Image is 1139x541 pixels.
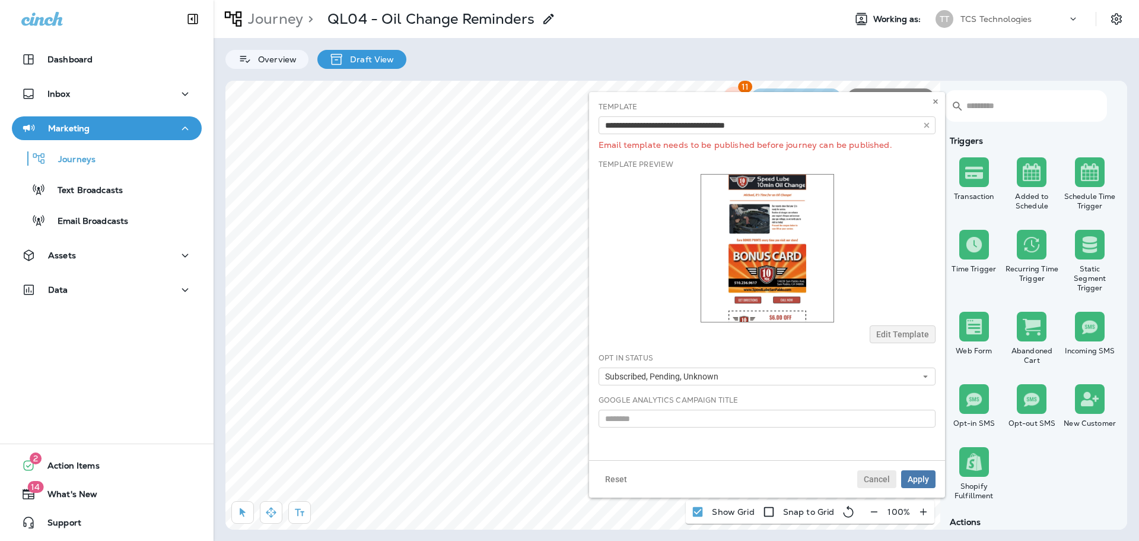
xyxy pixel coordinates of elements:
span: Subscribed, Pending, Unknown [605,372,723,382]
button: 2Action Items [12,454,202,477]
span: Support [36,518,81,532]
div: Triggers [945,136,1119,145]
button: Assets [12,243,202,267]
div: Opt-out SMS [1006,419,1059,428]
button: Marketing [12,116,202,140]
span: 11 [738,81,752,93]
p: Text Broadcasts [46,185,123,197]
button: Email Broadcasts [12,208,202,233]
button: Settings [1106,8,1127,30]
p: Overview [252,55,297,64]
button: 14What's New [12,482,202,506]
p: Assets [48,251,76,260]
button: Dashboard [12,48,202,71]
div: Web Form [947,346,1001,356]
span: Cancel [864,475,890,483]
button: Edit Template [870,325,936,343]
div: Static Segment Trigger [1063,264,1116,293]
p: TCS Technologies [960,14,1032,24]
p: Dashboard [47,55,93,64]
div: Schedule Time Trigger [1063,192,1116,211]
div: Transaction [947,192,1001,201]
div: Actions [945,517,1119,527]
label: Template [599,102,637,112]
img: thumbnail for template [701,174,834,322]
button: Support [12,511,202,534]
p: Snap to Grid [783,507,835,517]
button: Inbox [12,82,202,106]
span: 2 [30,453,42,464]
div: Time Trigger [947,264,1001,274]
button: Apply [901,470,936,488]
div: Opt-in SMS [947,419,1001,428]
div: TT [936,10,953,28]
p: Email Broadcasts [46,216,128,227]
div: Added to Schedule [1006,192,1059,211]
span: Working as: [873,14,924,24]
p: Data [48,285,68,295]
span: 14 [27,481,43,493]
p: Journeys [46,154,96,166]
p: Draft View [344,55,394,64]
div: Email template needs to be published before journey can be published. [599,134,936,150]
button: Data [12,278,202,302]
p: > [303,10,313,28]
label: Opt In Status [599,353,653,363]
span: Action Items [36,461,100,475]
p: Marketing [48,124,90,133]
button: Reset [599,470,634,488]
div: Incoming SMS [1063,346,1116,356]
span: Reset [605,475,627,483]
p: Inbox [47,89,70,99]
span: What's New [36,489,97,504]
label: Google Analytics Campaign Title [599,396,738,405]
p: 100 % [887,507,910,517]
div: New Customer [1063,419,1116,428]
p: QL04 - Oil Change Reminders [327,10,534,28]
button: Subscribed, Pending, Unknown [599,368,936,385]
button: Cancel [857,470,896,488]
div: Shopify Fulfillment [947,482,1001,501]
div: Abandoned Cart [1006,346,1059,365]
button: Text Broadcasts [12,177,202,202]
button: Test Journey [847,88,934,107]
p: Journey [243,10,303,28]
label: Template Preview [599,160,673,169]
p: Show Grid [712,507,754,517]
div: Recurring Time Trigger [1006,264,1059,283]
span: Edit Template [876,330,929,338]
button: Collapse Sidebar [176,7,209,31]
button: Journeys [12,146,202,171]
span: Apply [908,475,929,483]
